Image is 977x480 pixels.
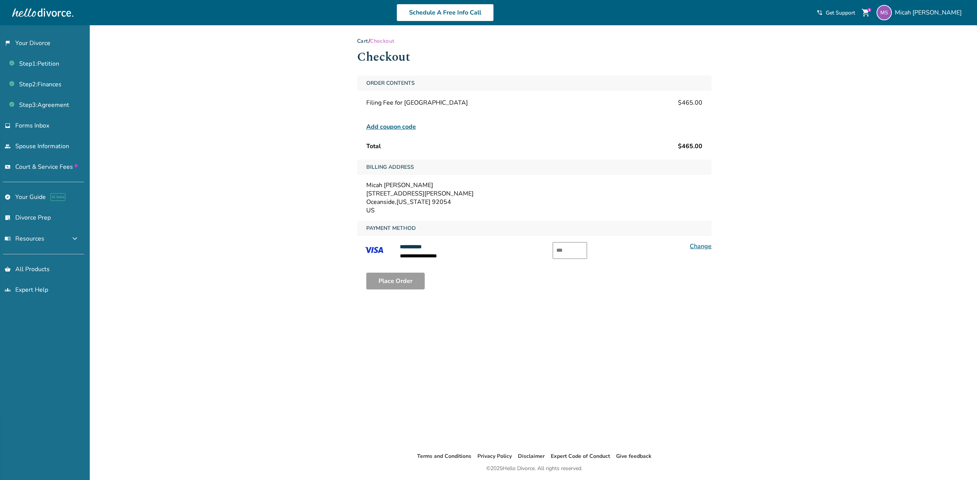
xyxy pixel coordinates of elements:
[370,37,394,45] span: Checkout
[690,242,712,251] a: Change
[551,453,610,460] a: Expert Code of Conduct
[5,266,11,272] span: shopping_basket
[396,4,494,21] a: Schedule A Free Info Call
[366,142,381,150] span: Total
[518,452,545,461] li: Disclaimer
[357,242,391,258] img: VISA
[363,221,419,236] span: Payment Method
[366,181,702,189] div: Micah [PERSON_NAME]
[70,234,79,243] span: expand_more
[678,99,702,107] span: $465.00
[895,8,965,17] span: Micah [PERSON_NAME]
[861,8,870,17] span: shopping_cart
[5,143,11,149] span: people
[366,206,702,215] div: US
[817,10,823,16] span: phone_in_talk
[5,194,11,200] span: explore
[5,287,11,293] span: groups
[5,215,11,221] span: list_alt_check
[939,443,977,480] iframe: Chat Widget
[15,163,78,171] span: Court & Service Fees
[486,464,582,473] div: © 2025 Hello Divorce. All rights reserved.
[357,37,712,45] div: /
[363,160,417,175] span: Billing Address
[15,121,49,130] span: Forms Inbox
[477,453,512,460] a: Privacy Policy
[5,164,11,170] span: universal_currency_alt
[877,5,892,20] img: micahsager@gmail.com
[5,123,11,129] span: inbox
[357,48,712,66] h1: Checkout
[366,198,702,206] div: Oceanside , [US_STATE] 92054
[817,9,855,16] a: phone_in_talkGet Support
[366,273,425,289] button: Place Order
[678,142,702,150] span: $465.00
[5,234,44,243] span: Resources
[50,193,65,201] span: AI beta
[867,8,871,12] div: 1
[616,452,652,461] li: Give feedback
[826,9,855,16] span: Get Support
[366,122,416,131] span: Add coupon code
[357,37,369,45] a: Cart
[5,236,11,242] span: menu_book
[363,76,418,91] span: Order Contents
[5,40,11,46] span: flag_2
[366,99,468,107] span: Filing Fee for [GEOGRAPHIC_DATA]
[366,189,702,198] div: [STREET_ADDRESS][PERSON_NAME]
[417,453,471,460] a: Terms and Conditions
